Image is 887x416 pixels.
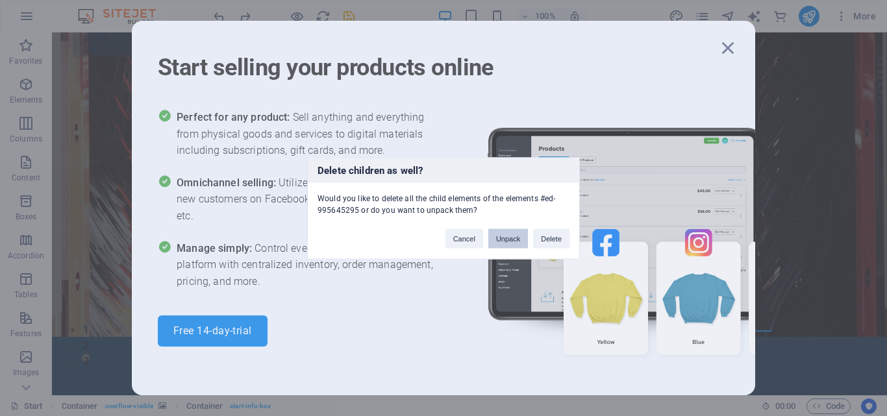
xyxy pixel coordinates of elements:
[30,290,38,298] button: 1
[308,182,579,215] div: Would you like to delete all the child elements of the elements #ed-995645295 or do you want to u...
[308,158,579,182] h3: Delete children as well?
[30,321,38,329] button: 3
[533,228,569,248] button: Delete
[445,228,483,248] button: Cancel
[30,306,38,313] button: 2
[488,228,528,248] button: Unpack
